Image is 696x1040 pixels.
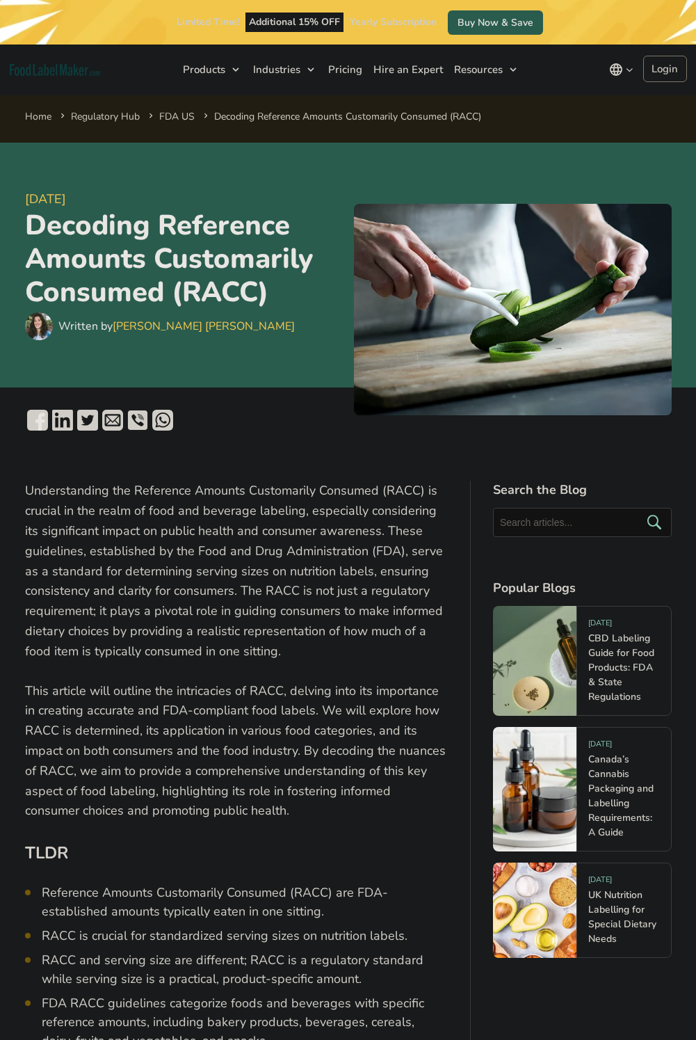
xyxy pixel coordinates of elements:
li: RACC is crucial for standardized serving sizes on nutrition labels. [42,927,448,945]
strong: TLDR [25,842,68,864]
span: Industries [249,63,302,77]
span: [DATE] [588,874,612,890]
span: Limited Time! [177,15,239,29]
span: [DATE] [588,618,612,634]
a: Regulatory Hub [71,110,140,123]
img: Maria Abi Hanna - Food Label Maker [25,312,53,340]
span: Additional 15% OFF [245,13,343,32]
a: Pricing [321,45,366,95]
a: Canada’s Cannabis Packaging and Labelling Requirements: A Guide [588,753,654,839]
li: RACC and serving size are different; RACC is a regulatory standard while serving size is a practi... [42,951,448,989]
div: Written by [58,318,295,335]
span: Yearly Subscription [350,15,437,29]
p: This article will outline the intricacies of RACC, delving into its importance in creating accura... [25,681,448,822]
h4: Popular Blogs [493,579,672,598]
a: [PERSON_NAME] [PERSON_NAME] [113,319,295,334]
p: Understanding the Reference Amounts Customarily Consumed (RACC) is crucial in the realm of food a... [25,481,448,661]
a: CBD Labeling Guide for Food Products: FDA & State Regulations [588,632,654,703]
a: Hire an Expert [366,45,447,95]
a: Home [25,110,51,123]
a: UK Nutrition Labelling for Special Dietary Needs [588,888,656,945]
span: Resources [450,63,504,77]
a: Products [176,45,246,95]
span: [DATE] [588,739,612,755]
input: Search articles... [493,508,672,537]
li: Reference Amounts Customarily Consumed (RACC) are FDA-established amounts typically eaten in one ... [42,883,448,921]
span: Pricing [324,63,364,77]
a: Login [643,56,687,82]
a: Buy Now & Save [448,10,543,35]
span: Decoding Reference Amounts Customarily Consumed (RACC) [201,110,481,123]
h1: Decoding Reference Amounts Customarily Consumed (RACC) [25,209,343,309]
h4: Search the Blog [493,481,672,499]
span: Products [179,63,227,77]
a: Resources [447,45,524,95]
span: [DATE] [25,190,343,209]
span: Hire an Expert [369,63,444,77]
a: Industries [246,45,321,95]
a: FDA US [159,110,195,123]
